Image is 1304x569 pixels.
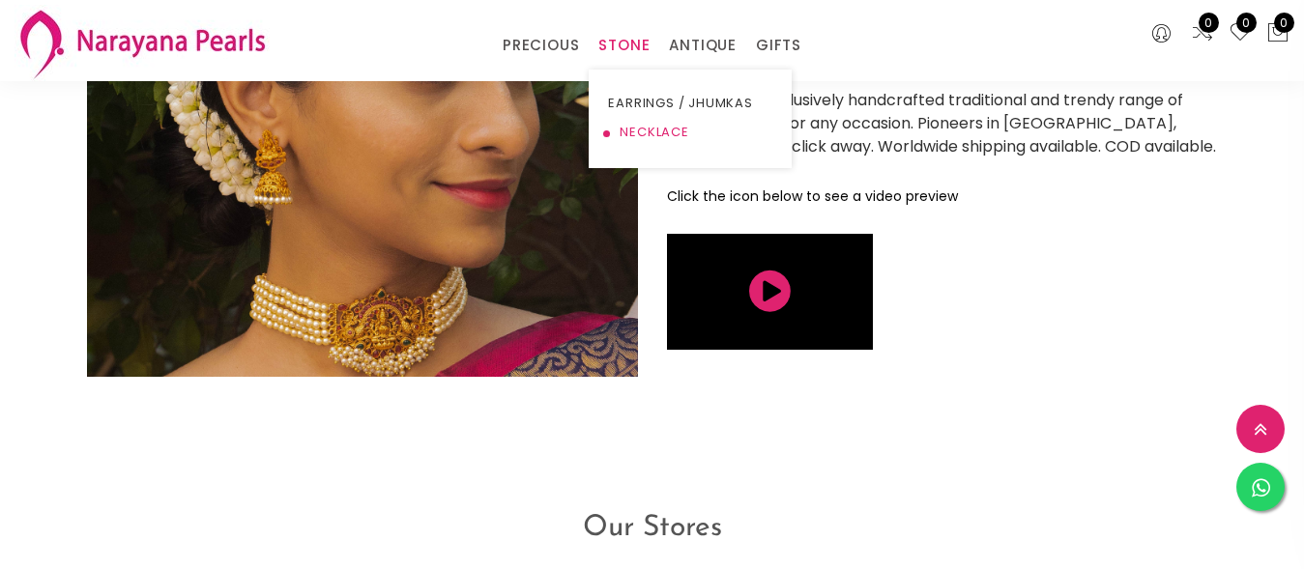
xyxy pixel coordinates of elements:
a: STONE [598,31,650,60]
p: Buy from an exclusively handcrafted traditional and trendy range of fashion jewelry for any occas... [667,89,1218,158]
button: 0 [1266,21,1290,46]
span: 0 [1274,13,1294,33]
span: 0 [1236,13,1257,33]
h5: Click the icon below to see a video preview [667,187,1218,205]
a: 0 [1191,21,1214,46]
a: PRECIOUS [503,31,579,60]
a: NECKLACE [608,118,772,147]
a: ANTIQUE [669,31,737,60]
a: GIFTS [756,31,801,60]
span: 0 [1199,13,1219,33]
a: EARRINGS / JHUMKAS [608,89,772,118]
a: 0 [1229,21,1252,46]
